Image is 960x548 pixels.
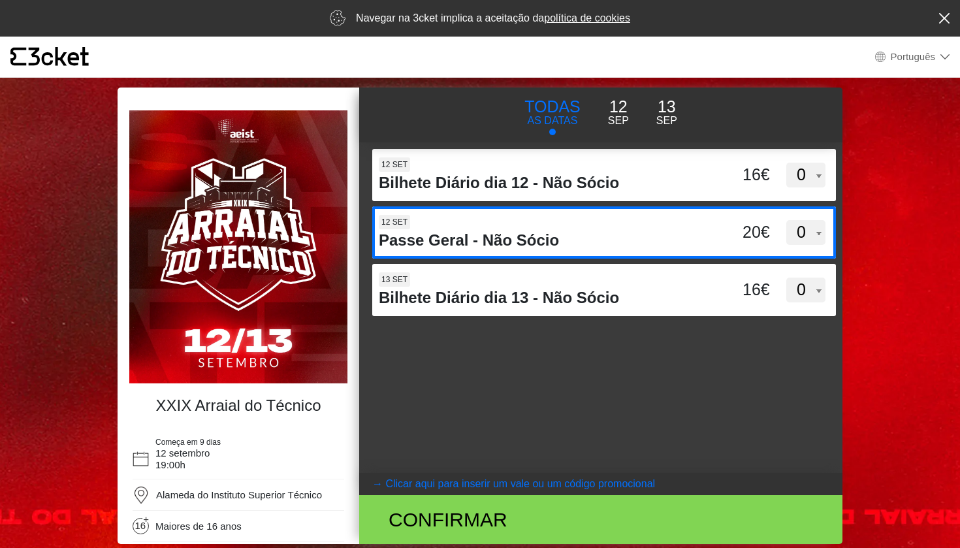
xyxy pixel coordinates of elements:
[379,231,707,250] h4: Passe Geral - Não Sócio
[656,95,677,120] p: 13
[135,520,150,535] span: 16
[594,94,643,129] button: 12 Sep
[608,95,629,120] p: 12
[707,220,773,245] div: 20€
[155,521,242,532] span: Maiores de 16 anos
[608,113,629,129] p: Sep
[10,48,26,66] g: {' '}
[786,220,825,245] select: 12 set Passe Geral - Não Sócio 20€
[359,473,842,495] button: → Clicar aqui para inserir um vale ou um código promocional
[707,278,773,302] div: 16€
[372,476,383,492] arrow: →
[786,278,825,302] select: 13 set Bilhete Diário dia 13 - Não Sócio 16€
[142,516,150,523] span: +
[136,396,341,415] h4: XXIX Arraial do Técnico
[379,289,707,308] h4: Bilhete Diário dia 13 - Não Sócio
[544,12,630,24] a: política de cookies
[379,272,410,287] span: 13 set
[155,438,221,447] span: Começa em 9 dias
[524,113,581,129] p: AS DATAS
[524,95,581,120] p: TODAS
[656,113,677,129] p: Sep
[379,157,410,172] span: 12 set
[786,163,825,187] select: 12 set Bilhete Diário dia 12 - Não Sócio 16€
[379,215,410,229] span: 12 set
[385,478,655,489] coupontext: Clicar aqui para inserir um vale ou um código promocional
[155,447,210,470] span: 12 setembro 19:00h
[511,94,594,136] button: TODAS AS DATAS
[156,489,322,500] span: Alameda do Instituto Superior Técnico
[379,174,707,193] h4: Bilhete Diário dia 12 - Não Sócio
[356,10,630,26] p: Navegar na 3cket implica a aceitação da
[129,110,347,383] img: e49d6b16d0b2489fbe161f82f243c176.webp
[643,94,691,129] button: 13 Sep
[707,163,773,187] div: 16€
[359,495,842,544] button: Confirmar
[379,505,675,534] div: Confirmar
